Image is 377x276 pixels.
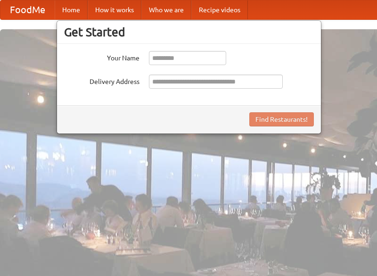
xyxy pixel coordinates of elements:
h3: Get Started [64,25,314,39]
a: How it works [88,0,141,19]
a: Who we are [141,0,191,19]
label: Delivery Address [64,75,139,86]
a: Recipe videos [191,0,248,19]
button: Find Restaurants! [249,112,314,126]
a: FoodMe [0,0,55,19]
label: Your Name [64,51,139,63]
a: Home [55,0,88,19]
